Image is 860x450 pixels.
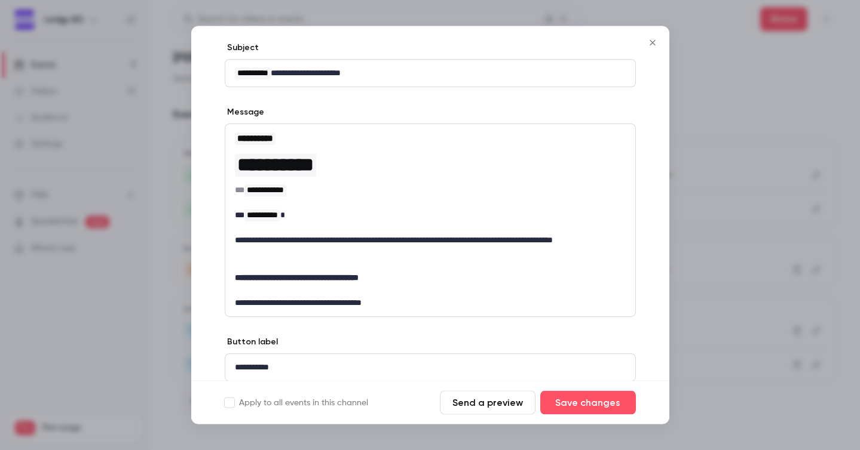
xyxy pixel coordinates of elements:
button: Send a preview [440,391,535,415]
label: Apply to all events in this channel [225,397,368,409]
label: Subject [225,42,259,54]
div: editor [225,125,635,317]
button: Save changes [540,391,636,415]
div: editor [225,60,635,87]
label: Message [225,107,264,119]
div: editor [225,355,635,381]
label: Button label [225,337,278,349]
button: Close [641,31,665,55]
